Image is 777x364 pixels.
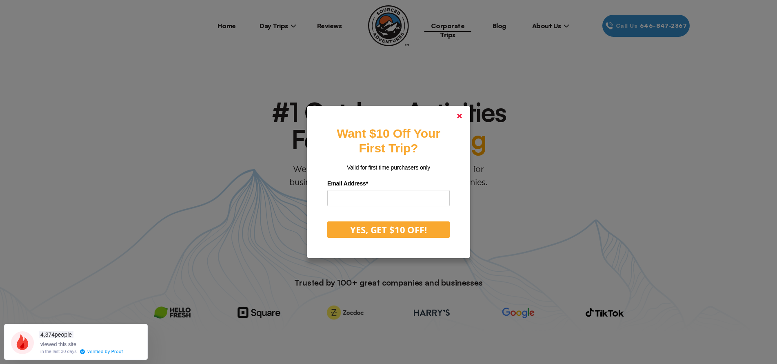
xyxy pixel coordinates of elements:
a: Close [450,106,469,126]
span: 4,374 [40,331,55,338]
strong: Want $10 Off Your First Trip? [337,127,440,155]
span: Required [366,180,368,187]
span: viewed this site [40,341,76,347]
span: Valid for first time purchasers only [347,164,430,171]
label: Email Address [327,177,450,190]
button: YES, GET $10 OFF! [327,221,450,238]
span: people [39,331,73,338]
div: in the last 30 days [40,349,77,354]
